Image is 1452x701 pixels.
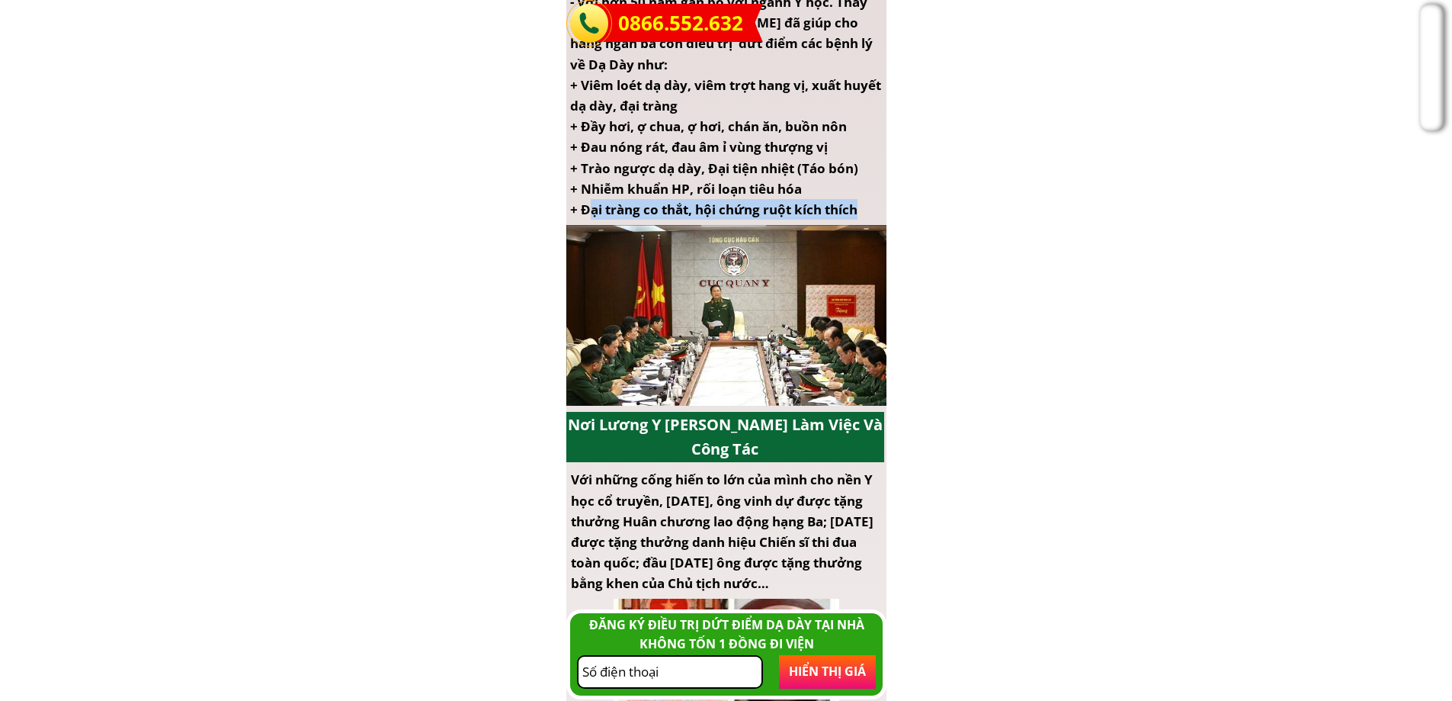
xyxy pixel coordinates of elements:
[566,412,885,462] a: Nơi Lương Y [PERSON_NAME] Làm Việc Và Công Tác
[574,616,880,654] div: ĐĂNG KÝ ĐIỀU TRỊ DỨT ĐIỂM DẠ DÀY TẠI NHÀ KHÔNG TỐN 1 ĐỒNG ĐI VIỆN
[618,8,747,40] a: 0866.552.632
[571,469,886,593] div: Với những cống hiến to lớn của mình cho nền Y học cổ truyền, [DATE], ông vinh dự được tặng thưởng...
[779,655,875,688] p: HIỂN THỊ GIÁ
[579,657,761,687] input: Mời bà con nhập lại Số Điện Thoại chỉ bao gồm 10 chữ số!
